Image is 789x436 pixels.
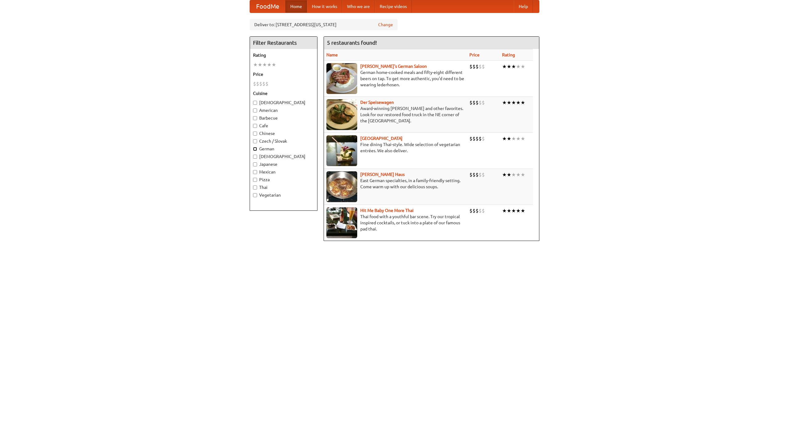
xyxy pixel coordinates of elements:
label: Pizza [253,177,314,183]
li: ★ [507,99,511,106]
li: $ [256,80,259,87]
input: Vegetarian [253,193,257,197]
li: ★ [511,63,516,70]
input: Czech / Slovak [253,139,257,143]
li: ★ [521,99,525,106]
li: ★ [516,99,521,106]
input: Chinese [253,132,257,136]
label: Vegetarian [253,192,314,198]
li: ★ [507,63,511,70]
input: [DEMOGRAPHIC_DATA] [253,101,257,105]
li: ★ [507,135,511,142]
a: FoodMe [250,0,285,13]
li: $ [476,171,479,178]
input: [DEMOGRAPHIC_DATA] [253,155,257,159]
li: $ [469,63,472,70]
label: American [253,107,314,113]
li: ★ [258,61,262,68]
li: $ [482,99,485,106]
li: ★ [521,171,525,178]
label: Mexican [253,169,314,175]
li: $ [476,207,479,214]
input: Mexican [253,170,257,174]
li: ★ [262,61,267,68]
p: German home-cooked meals and fifty-eight different beers on tap. To get more authentic, you'd nee... [326,69,464,88]
li: ★ [511,171,516,178]
label: Barbecue [253,115,314,121]
li: ★ [502,99,507,106]
li: ★ [502,135,507,142]
li: ★ [253,61,258,68]
a: Hit Me Baby One More Thai [360,208,414,213]
li: ★ [507,171,511,178]
div: Deliver to: [STREET_ADDRESS][US_STATE] [250,19,398,30]
a: [PERSON_NAME] Haus [360,172,405,177]
input: American [253,108,257,112]
ng-pluralize: 5 restaurants found! [327,40,377,46]
a: How it works [307,0,342,13]
li: ★ [521,135,525,142]
img: esthers.jpg [326,63,357,94]
li: ★ [516,135,521,142]
li: ★ [511,135,516,142]
label: Thai [253,184,314,190]
li: ★ [516,171,521,178]
li: $ [262,80,265,87]
label: Cafe [253,123,314,129]
li: ★ [502,171,507,178]
b: Der Speisewagen [360,100,394,105]
p: Award-winning [PERSON_NAME] and other favorites. Look for our restored food truck in the NE corne... [326,105,464,124]
li: ★ [507,207,511,214]
li: $ [469,207,472,214]
a: Home [285,0,307,13]
a: Price [469,52,480,57]
h5: Rating [253,52,314,58]
li: $ [265,80,268,87]
label: German [253,146,314,152]
p: East German specialties, in a family-friendly setting. Come warm up with our delicious soups. [326,177,464,190]
li: ★ [502,207,507,214]
b: [GEOGRAPHIC_DATA] [360,136,403,141]
li: $ [476,99,479,106]
input: Cafe [253,124,257,128]
li: $ [479,63,482,70]
li: ★ [267,61,272,68]
a: Name [326,52,338,57]
li: $ [472,135,476,142]
img: satay.jpg [326,135,357,166]
li: $ [479,135,482,142]
li: $ [482,207,485,214]
input: Thai [253,185,257,189]
input: German [253,147,257,151]
img: speisewagen.jpg [326,99,357,130]
input: Pizza [253,178,257,182]
li: $ [482,135,485,142]
label: [DEMOGRAPHIC_DATA] [253,100,314,106]
li: $ [472,171,476,178]
h5: Cuisine [253,90,314,96]
li: $ [479,99,482,106]
li: $ [476,135,479,142]
input: Barbecue [253,116,257,120]
li: ★ [502,63,507,70]
h4: Filter Restaurants [250,37,317,49]
img: babythai.jpg [326,207,357,238]
li: ★ [511,99,516,106]
li: $ [469,135,472,142]
li: $ [476,63,479,70]
label: Japanese [253,161,314,167]
li: ★ [521,207,525,214]
input: Japanese [253,162,257,166]
a: Help [514,0,533,13]
li: $ [482,171,485,178]
label: Chinese [253,130,314,137]
a: [PERSON_NAME]'s German Saloon [360,64,427,69]
li: ★ [516,207,521,214]
li: ★ [511,207,516,214]
li: $ [472,63,476,70]
li: ★ [521,63,525,70]
p: Thai food with a youthful bar scene. Try our tropical inspired cocktails, or tuck into a plate of... [326,214,464,232]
